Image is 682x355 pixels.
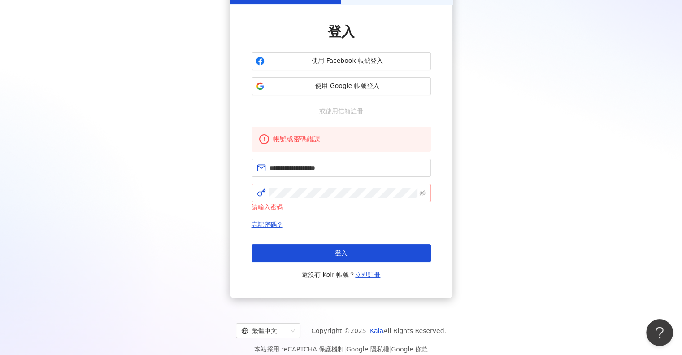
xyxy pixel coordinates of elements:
[252,244,431,262] button: 登入
[252,52,431,70] button: 使用 Facebook 帳號登入
[273,134,424,145] div: 帳號或密碼錯誤
[389,346,391,353] span: |
[328,24,355,39] span: 登入
[344,346,346,353] span: |
[368,327,383,334] a: iKala
[355,271,380,278] a: 立即註冊
[346,346,389,353] a: Google 隱私權
[252,77,431,95] button: 使用 Google 帳號登入
[252,202,431,212] div: 請輸入密碼
[268,57,427,66] span: 使用 Facebook 帳號登入
[254,344,428,355] span: 本站採用 reCAPTCHA 保護機制
[419,190,426,196] span: eye-invisible
[646,319,673,346] iframe: Help Scout Beacon - Open
[241,324,287,338] div: 繁體中文
[302,269,381,280] span: 還沒有 Kolr 帳號？
[391,346,428,353] a: Google 條款
[335,250,348,257] span: 登入
[252,221,283,228] a: 忘記密碼？
[268,82,427,91] span: 使用 Google 帳號登入
[311,325,446,336] span: Copyright © 2025 All Rights Reserved.
[313,106,369,116] span: 或使用信箱註冊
